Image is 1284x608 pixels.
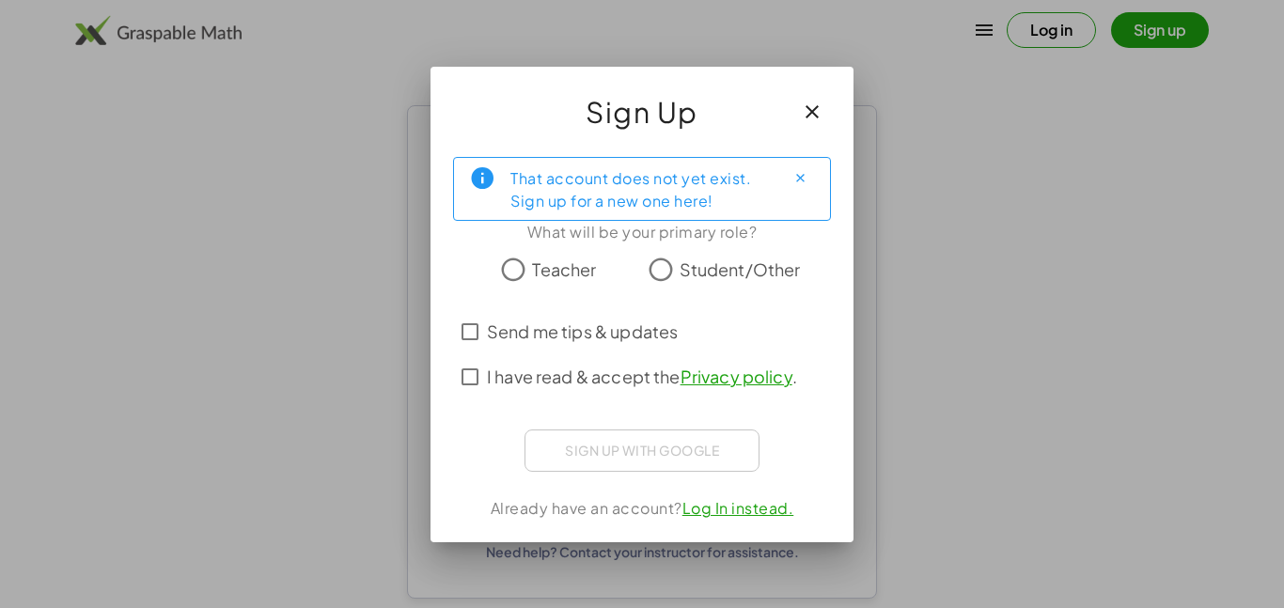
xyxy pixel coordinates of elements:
span: Teacher [532,257,596,282]
span: Send me tips & updates [487,319,678,344]
span: Student/Other [680,257,801,282]
a: Privacy policy [681,366,792,387]
a: Log In instead. [682,498,794,518]
span: I have read & accept the . [487,364,797,389]
div: Already have an account? [453,497,831,520]
span: Sign Up [586,89,698,134]
div: What will be your primary role? [453,221,831,243]
button: Close [785,164,815,194]
div: That account does not yet exist. Sign up for a new one here! [510,165,770,212]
